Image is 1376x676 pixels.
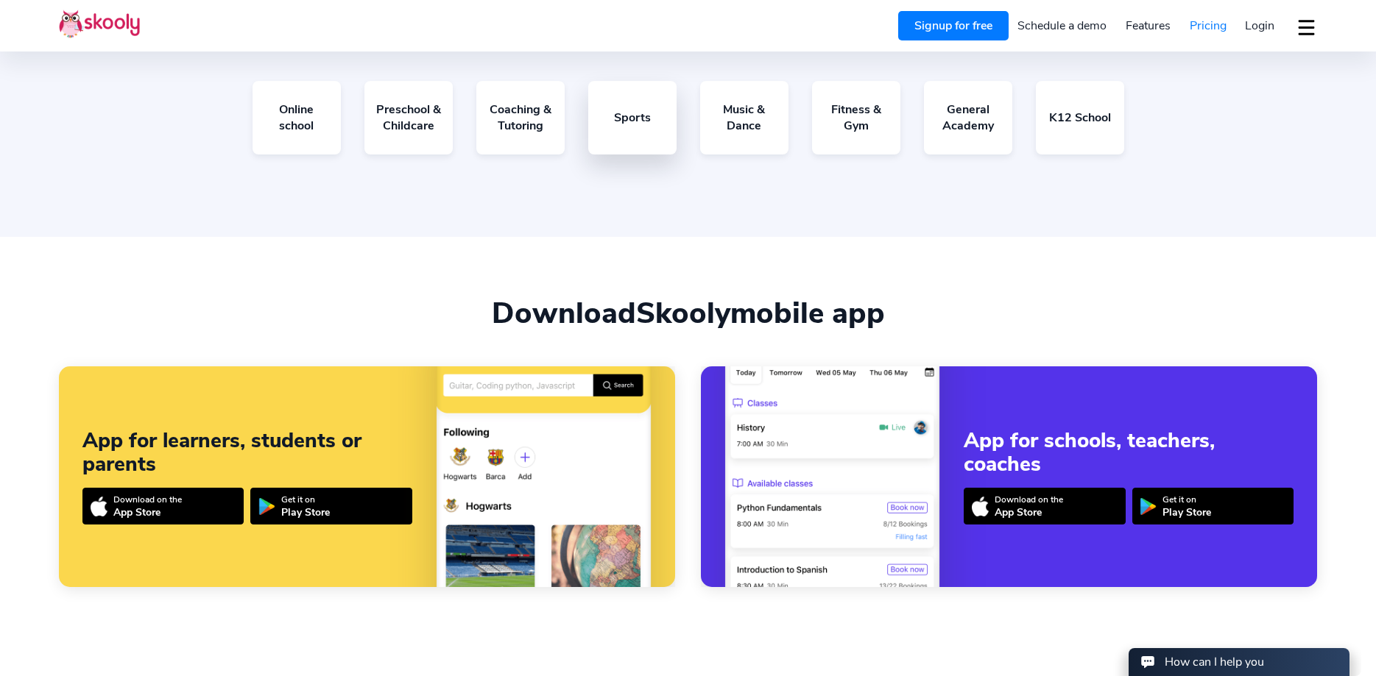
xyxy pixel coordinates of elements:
a: Preschool & Childcare [364,81,453,154]
a: Coaching & Tutoring [476,81,565,154]
div: App Store [995,505,1063,519]
a: Music & Dance [700,81,788,154]
div: Get it on [1162,494,1211,505]
a: Pricing [1180,14,1236,38]
div: Download on the [113,494,182,505]
img: icon-appstore [972,497,989,516]
a: Online school [253,81,341,154]
img: icon-appstore [91,497,107,516]
a: Download on theApp Store [82,488,244,524]
div: Download on the [995,494,1063,505]
img: Skooly [59,10,140,38]
a: Get it onPlay Store [1132,488,1294,524]
span: Pricing [1190,18,1227,34]
a: Sports [588,81,677,154]
a: Signup for free [898,11,1009,40]
a: Login [1235,14,1284,38]
img: icon-playstore [258,498,275,515]
img: icon-playstore [1140,498,1157,515]
a: General Academy [924,81,1012,154]
span: Skooly [636,293,730,333]
div: Play Store [1162,505,1211,519]
a: Schedule a demo [1009,14,1117,38]
div: Play Store [281,505,330,519]
div: App Store [113,505,182,519]
div: App for schools, teachers, coaches [964,429,1294,476]
button: dropdown menu [1296,10,1317,44]
a: Features [1116,14,1180,38]
a: Get it onPlay Store [250,488,412,524]
div: Get it on [281,494,330,505]
div: App for learners, students or parents [82,429,412,476]
div: Download mobile app [59,296,1317,331]
a: Download on theApp Store [964,488,1125,524]
span: Login [1245,18,1274,34]
a: K12 School [1036,81,1124,154]
a: Fitness & Gym [812,81,900,154]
